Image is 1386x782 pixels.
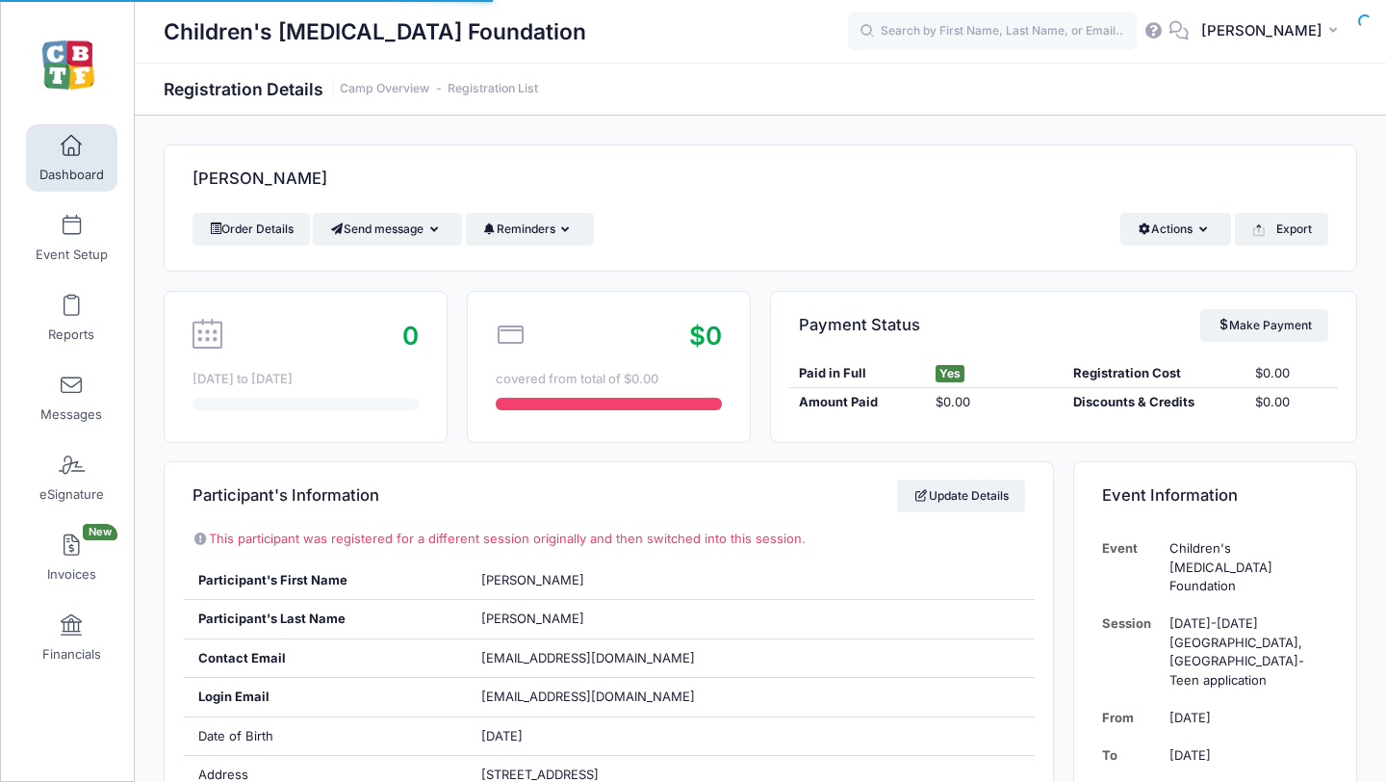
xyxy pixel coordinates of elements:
button: Reminders [466,213,594,246]
span: Financials [42,646,101,663]
td: Session [1102,605,1161,699]
div: Login Email [184,678,468,717]
td: [DATE] [1161,737,1328,774]
div: $0.00 [927,393,1064,412]
button: [PERSON_NAME] [1189,10,1357,54]
a: InvoicesNew [26,524,117,591]
a: Event Setup [26,204,117,272]
a: Camp Overview [340,82,429,96]
div: Date of Birth [184,717,468,756]
div: [DATE] to [DATE] [192,370,419,389]
span: Yes [936,365,964,382]
span: $0 [689,321,722,351]
a: Reports [26,284,117,352]
a: Order Details [192,213,310,246]
span: [PERSON_NAME] [481,572,584,587]
div: Participant's First Name [184,561,468,600]
h4: Payment Status [799,298,920,352]
a: Update Details [897,480,1025,512]
span: [PERSON_NAME] [481,611,584,626]
a: Registration List [448,82,538,96]
a: Dashboard [26,124,117,192]
span: 0 [402,321,419,351]
td: From [1102,699,1161,737]
button: Actions [1120,213,1231,246]
div: $0.00 [1246,393,1338,412]
button: Export [1235,213,1328,246]
span: Messages [40,406,102,423]
a: Make Payment [1200,309,1328,342]
span: [DATE] [481,728,523,743]
h4: [PERSON_NAME] [192,152,327,207]
td: Children's [MEDICAL_DATA] Foundation [1161,530,1328,605]
div: Discounts & Credits [1064,393,1246,412]
span: Invoices [47,566,96,583]
span: [EMAIL_ADDRESS][DOMAIN_NAME] [481,688,722,707]
input: Search by First Name, Last Name, or Email... [848,13,1137,51]
div: Paid in Full [789,364,926,383]
h4: Event Information [1102,469,1238,524]
a: Children's Brain Tumor Foundation [1,20,136,112]
div: covered from total of $0.00 [496,370,722,389]
span: Event Setup [36,247,108,263]
span: eSignature [39,486,104,503]
button: Send message [313,213,462,246]
td: [DATE] [1161,699,1328,737]
td: [DATE]-[DATE] [GEOGRAPHIC_DATA], [GEOGRAPHIC_DATA]-Teen application [1161,605,1328,699]
td: Event [1102,530,1161,605]
div: $0.00 [1246,364,1338,383]
td: To [1102,737,1161,774]
span: New [83,524,117,540]
span: [EMAIL_ADDRESS][DOMAIN_NAME] [481,650,695,665]
span: [STREET_ADDRESS] [481,767,599,782]
h4: Participant's Information [192,469,379,524]
div: Contact Email [184,639,468,678]
p: This participant was registered for a different session originally and then switched into this se... [192,530,1025,549]
span: Dashboard [39,167,104,183]
div: Participant's Last Name [184,600,468,639]
span: [PERSON_NAME] [1201,20,1322,41]
h1: Registration Details [164,79,538,99]
h1: Children's [MEDICAL_DATA] Foundation [164,10,586,54]
img: Children's Brain Tumor Foundation [33,30,105,102]
div: Registration Cost [1064,364,1246,383]
div: Amount Paid [789,393,926,412]
a: Messages [26,364,117,431]
span: Reports [48,326,94,343]
a: Financials [26,604,117,671]
a: eSignature [26,444,117,511]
